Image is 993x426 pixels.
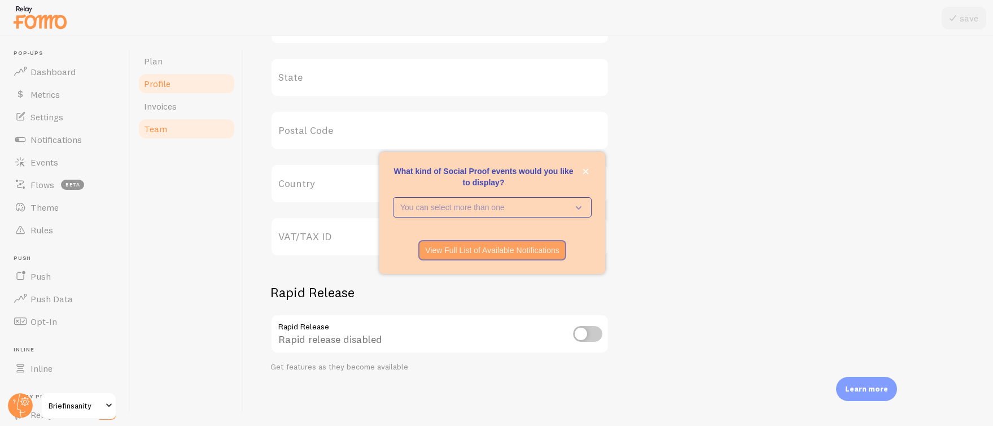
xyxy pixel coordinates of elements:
a: Rules [7,219,123,241]
span: Flows [30,179,54,190]
p: What kind of Social Proof events would you like to display? [393,166,592,188]
a: Inline [7,357,123,380]
div: Learn more [836,377,897,401]
h2: Rapid Release [270,284,609,301]
span: Inline [14,346,123,354]
a: Flows beta [7,173,123,196]
div: What kind of Social Proof events would you like to display? [379,152,605,274]
span: Push [30,271,51,282]
span: Events [30,157,58,168]
span: Plan [144,55,163,67]
p: Learn more [845,384,888,394]
a: Notifications [7,128,123,151]
button: You can select more than one [393,197,592,218]
label: State [270,58,609,97]
span: Metrics [30,89,60,100]
a: Events [7,151,123,173]
span: Push [14,255,123,262]
span: Notifications [30,134,82,145]
a: Plan [137,50,236,72]
span: Push Data [30,293,73,305]
span: Profile [144,78,170,89]
a: Theme [7,196,123,219]
label: VAT/TAX ID [270,217,609,257]
div: Get features as they become available [270,362,609,372]
label: Country [270,164,609,203]
span: Briefinsanity [49,399,102,412]
div: Rapid release disabled [270,314,609,355]
span: beta [61,180,84,190]
span: Invoices [144,101,177,112]
a: Settings [7,106,123,128]
button: close, [580,166,592,177]
a: Push Data [7,288,123,310]
p: View Full List of Available Notifications [425,245,559,256]
span: Settings [30,111,63,123]
span: Opt-In [30,316,57,327]
img: fomo-relay-logo-orange.svg [12,3,68,32]
button: View Full List of Available Notifications [418,240,566,260]
a: Opt-In [7,310,123,333]
a: Metrics [7,83,123,106]
span: Dashboard [30,66,76,77]
span: Pop-ups [14,50,123,57]
a: Profile [137,72,236,95]
span: Theme [30,202,59,213]
a: Push [7,265,123,288]
span: Rules [30,224,53,236]
a: Invoices [137,95,236,118]
label: Postal Code [270,111,609,150]
span: Team [144,123,167,134]
a: Dashboard [7,60,123,83]
a: Team [137,118,236,140]
a: Briefinsanity [41,392,117,419]
p: You can select more than one [400,202,568,213]
span: Inline [30,363,53,374]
